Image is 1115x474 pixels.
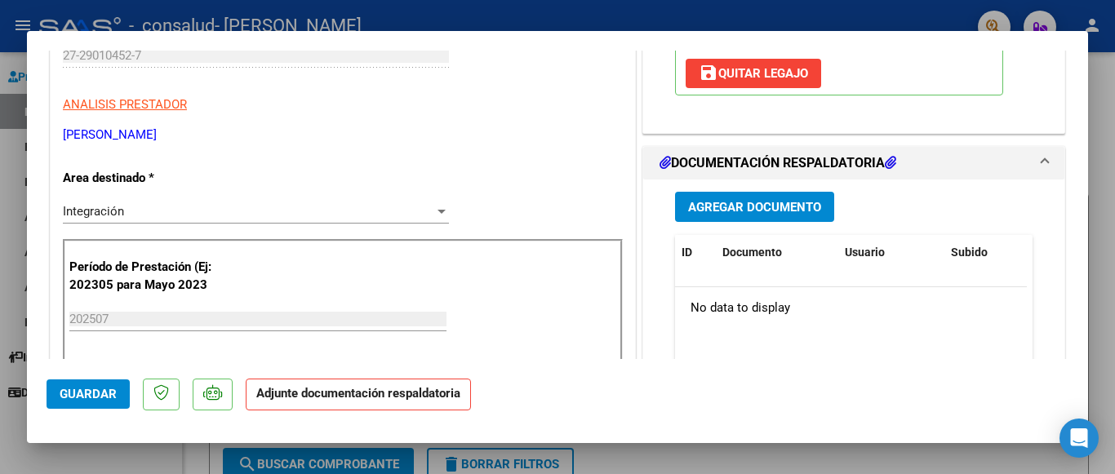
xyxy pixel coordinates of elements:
span: Quitar Legajo [699,66,808,81]
strong: Adjunte documentación respaldatoria [256,386,460,401]
datatable-header-cell: Subido [944,235,1026,270]
button: Agregar Documento [675,192,834,222]
datatable-header-cell: Documento [716,235,838,270]
span: Agregar Documento [688,200,821,215]
p: Una vez que se asoció a un legajo aprobado no se puede cambiar el período de prestación. [69,359,616,378]
p: Area destinado * [63,169,231,188]
datatable-header-cell: ID [675,235,716,270]
mat-expansion-panel-header: DOCUMENTACIÓN RESPALDATORIA [643,147,1064,179]
span: Integración [63,204,124,219]
span: Documento [722,246,782,259]
div: No data to display [675,287,1027,328]
p: [PERSON_NAME] [63,126,623,144]
datatable-header-cell: Acción [1026,235,1108,270]
div: Open Intercom Messenger [1059,419,1099,458]
span: ANALISIS PRESTADOR [63,97,187,112]
datatable-header-cell: Usuario [838,235,944,270]
button: Guardar [47,379,130,409]
span: Usuario [845,246,885,259]
span: Subido [951,246,988,259]
p: Período de Prestación (Ej: 202305 para Mayo 2023 [69,258,233,295]
span: ID [682,246,692,259]
button: Quitar Legajo [686,59,821,88]
mat-icon: save [699,63,718,82]
span: Guardar [60,387,117,401]
h1: DOCUMENTACIÓN RESPALDATORIA [660,153,896,173]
